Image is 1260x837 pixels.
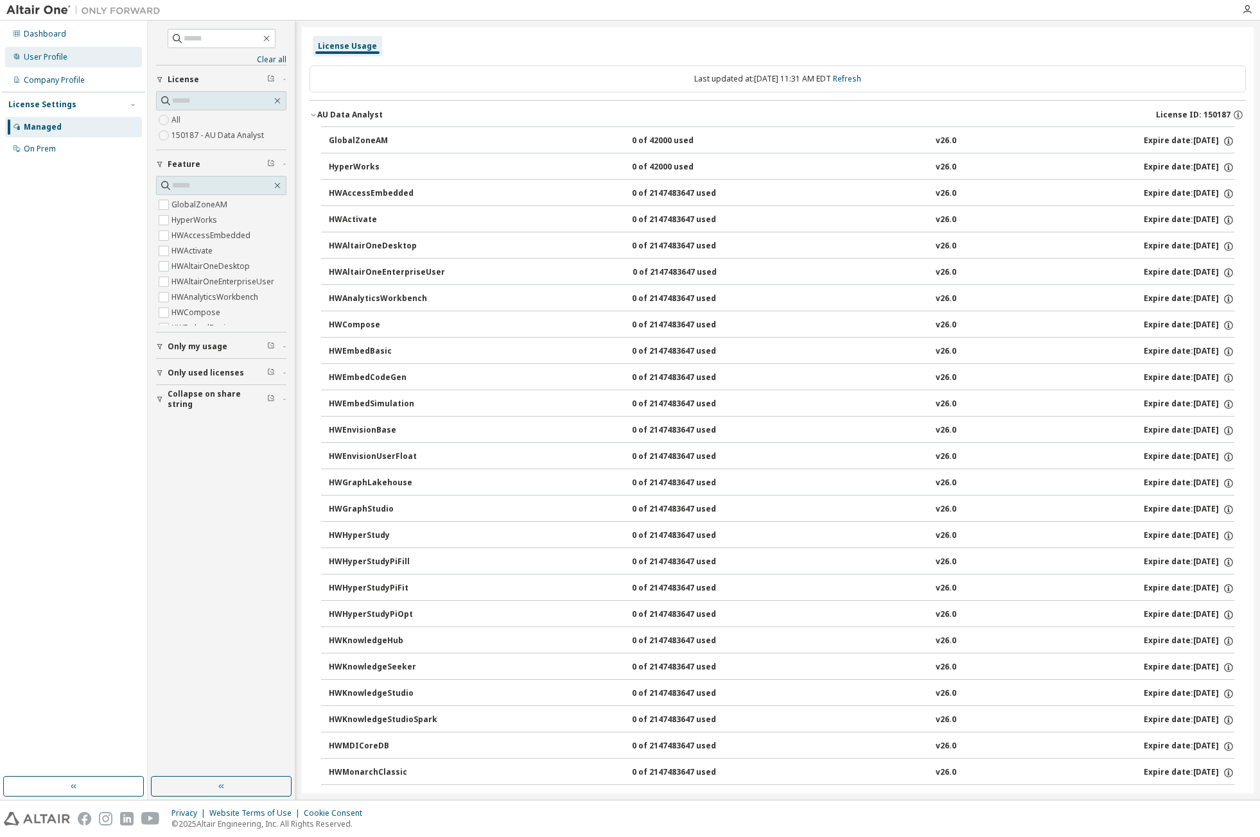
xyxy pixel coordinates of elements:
span: Clear filter [267,368,275,378]
div: 0 of 42000 used [632,135,748,147]
div: Expire date: [DATE] [1144,451,1234,463]
div: 0 of 2147483647 used [632,767,748,779]
div: 0 of 2147483647 used [632,557,748,568]
div: HWKnowledgeStudio [329,688,444,700]
div: Expire date: [DATE] [1144,293,1234,305]
div: v26.0 [936,478,956,489]
span: License [168,74,199,85]
div: v26.0 [936,767,956,779]
div: v26.0 [936,662,956,673]
div: 0 of 2147483647 used [632,714,748,726]
div: License Usage [318,41,377,51]
button: HWAccessEmbedded0 of 2147483647 usedv26.0Expire date:[DATE] [329,180,1234,208]
button: HyperWorks0 of 42000 usedv26.0Expire date:[DATE] [329,153,1234,182]
button: Feature [156,150,286,178]
div: v26.0 [936,135,956,147]
div: 0 of 2147483647 used [632,583,748,594]
div: AU Data Analyst [317,110,383,120]
div: v26.0 [936,241,956,252]
div: Expire date: [DATE] [1144,346,1234,358]
button: HWKnowledgeHub0 of 2147483647 usedv26.0Expire date:[DATE] [329,627,1234,655]
div: HWEnvisionUserFloat [329,451,444,463]
div: v26.0 [936,162,956,173]
button: HWHyperStudyPiOpt0 of 2147483647 usedv26.0Expire date:[DATE] [329,601,1234,629]
div: 0 of 2147483647 used [632,399,748,410]
button: HWGraphStudio0 of 2147483647 usedv26.0Expire date:[DATE] [329,496,1234,524]
div: Expire date: [DATE] [1144,741,1234,752]
div: HWKnowledgeStudioSpark [329,714,444,726]
label: HWAnalyticsWorkbench [171,289,261,305]
div: Expire date: [DATE] [1144,767,1234,779]
div: HWEmbedSimulation [329,399,444,410]
label: All [171,112,183,128]
div: 0 of 2147483647 used [632,741,748,752]
div: v26.0 [936,320,956,331]
div: v26.0 [936,214,956,226]
div: User Profile [24,52,67,62]
span: Only my usage [168,341,227,352]
div: Expire date: [DATE] [1144,214,1234,226]
div: HWEmbedCodeGen [329,372,444,384]
div: HWKnowledgeHub [329,635,444,647]
div: Expire date: [DATE] [1144,425,1234,436]
div: HWEmbedBasic [329,346,444,358]
button: HWAnalyticsWorkbench0 of 2147483647 usedv26.0Expire date:[DATE] [329,285,1234,313]
button: Only my usage [156,332,286,361]
div: HWHyperStudyPiFit [329,583,444,594]
div: v26.0 [936,688,956,700]
div: Expire date: [DATE] [1144,320,1234,331]
div: 0 of 2147483647 used [632,609,748,621]
div: 0 of 2147483647 used [632,662,748,673]
button: HWAltairOneDesktop0 of 2147483647 usedv26.0Expire date:[DATE] [329,232,1234,261]
div: Dashboard [24,29,66,39]
div: Expire date: [DATE] [1144,267,1234,279]
div: v26.0 [936,583,956,594]
div: 0 of 2147483647 used [632,504,748,515]
div: Expire date: [DATE] [1144,635,1234,647]
div: Expire date: [DATE] [1144,662,1234,673]
div: GlobalZoneAM [329,135,444,147]
div: 0 of 2147483647 used [632,188,748,200]
button: HWEmbedSimulation0 of 2147483647 usedv26.0Expire date:[DATE] [329,390,1234,418]
div: Expire date: [DATE] [1144,530,1234,542]
button: HWMonarchDataPrepStudio0 of 2147483647 usedv26.0Expire date:[DATE] [329,785,1234,813]
div: Expire date: [DATE] [1144,478,1234,489]
div: On Prem [24,144,56,154]
button: HWKnowledgeStudioSpark0 of 2147483647 usedv26.0Expire date:[DATE] [329,706,1234,734]
a: Refresh [833,73,861,84]
button: HWEmbedBasic0 of 2147483647 usedv26.0Expire date:[DATE] [329,338,1234,366]
div: v26.0 [936,346,956,358]
p: © 2025 Altair Engineering, Inc. All Rights Reserved. [171,818,370,829]
div: v26.0 [936,609,956,621]
div: HWAccessEmbedded [329,188,444,200]
div: Expire date: [DATE] [1144,557,1234,568]
span: Clear filter [267,394,275,404]
button: HWHyperStudyPiFit0 of 2147483647 usedv26.0Expire date:[DATE] [329,574,1234,603]
button: HWKnowledgeStudio0 of 2147483647 usedv26.0Expire date:[DATE] [329,680,1234,708]
div: v26.0 [936,557,956,568]
button: HWAltairOneEnterpriseUser0 of 2147483647 usedv26.0Expire date:[DATE] [329,259,1234,287]
div: HWMonarchClassic [329,767,444,779]
span: License ID: 150187 [1156,110,1230,120]
div: v26.0 [936,267,956,279]
label: HWAccessEmbedded [171,228,253,243]
label: 150187 - AU Data Analyst [171,128,267,143]
label: HyperWorks [171,212,220,228]
div: Expire date: [DATE] [1144,583,1234,594]
img: youtube.svg [141,812,160,825]
button: HWMDICoreDB0 of 2147483647 usedv26.0Expire date:[DATE] [329,732,1234,761]
div: 0 of 2147483647 used [632,214,748,226]
button: Only used licenses [156,359,286,387]
label: HWEmbedBasic [171,320,232,336]
div: HWGraphStudio [329,504,444,515]
div: Company Profile [24,75,85,85]
div: v26.0 [936,741,956,752]
span: Only used licenses [168,368,244,378]
div: HWHyperStudyPiOpt [329,609,444,621]
img: linkedin.svg [120,812,134,825]
div: Privacy [171,808,209,818]
div: Expire date: [DATE] [1144,241,1234,252]
div: v26.0 [936,372,956,384]
div: Expire date: [DATE] [1144,372,1234,384]
div: Last updated at: [DATE] 11:31 AM EDT [310,65,1246,92]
